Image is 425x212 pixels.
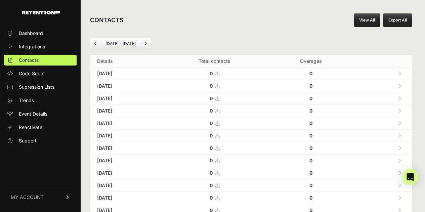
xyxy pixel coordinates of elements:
a: Supression Lists [4,82,77,92]
td: [DATE] [90,92,160,105]
span: Integrations [19,43,45,50]
a: MY ACCOUNT [4,187,77,207]
a: Reactivate [4,122,77,133]
a: Support [4,135,77,146]
td: [DATE] [90,179,160,192]
span: Reactivate [19,124,42,131]
strong: 0 [309,170,312,176]
th: Total contacts [160,55,269,68]
strong: 0 [210,108,213,114]
td: [DATE] [90,68,160,80]
span: Contacts [19,57,39,63]
td: [DATE] [90,167,160,179]
span: Trends [19,97,34,104]
strong: 0 [309,133,312,138]
td: [DATE] [90,155,160,167]
strong: 0 [210,71,213,76]
li: [DATE] - [DATE] [101,41,140,46]
span: Supression Lists [19,84,54,90]
strong: 0 [309,145,312,151]
span: Event Details [19,111,47,117]
h2: CONTACTS [90,15,124,25]
button: Export All [383,13,412,27]
td: [DATE] [90,80,160,92]
td: [DATE] [90,192,160,204]
strong: 0 [210,145,213,151]
td: [DATE] [90,117,160,130]
strong: 0 [309,108,312,114]
strong: 0 [309,120,312,126]
strong: 0 [309,158,312,163]
strong: 0 [309,182,312,188]
strong: 0 [210,83,213,89]
strong: 0 [309,195,312,201]
a: Contacts [4,55,77,66]
strong: 0 [309,83,312,89]
span: Code Script [19,70,45,77]
th: Overages [269,55,353,68]
th: Details [90,55,160,68]
strong: 0 [210,133,213,138]
span: Support [19,137,37,144]
a: Dashboard [4,28,77,39]
strong: 0 [210,120,213,126]
strong: 0 [210,158,213,163]
a: View All [354,13,380,27]
strong: 0 [210,95,213,101]
img: Retention.com [22,11,60,14]
strong: 0 [309,71,312,76]
div: Open Intercom Messenger [402,169,418,185]
span: Dashboard [19,30,43,37]
a: Event Details [4,109,77,119]
strong: 0 [210,182,213,188]
a: Previous [90,38,101,49]
a: Trends [4,95,77,106]
a: Integrations [4,41,77,52]
strong: 0 [309,95,312,101]
strong: 0 [210,170,213,176]
a: Next [140,38,151,49]
strong: 0 [210,195,213,201]
td: [DATE] [90,130,160,142]
td: [DATE] [90,142,160,155]
a: Code Script [4,68,77,79]
span: MY ACCOUNT [11,194,44,201]
td: [DATE] [90,105,160,117]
